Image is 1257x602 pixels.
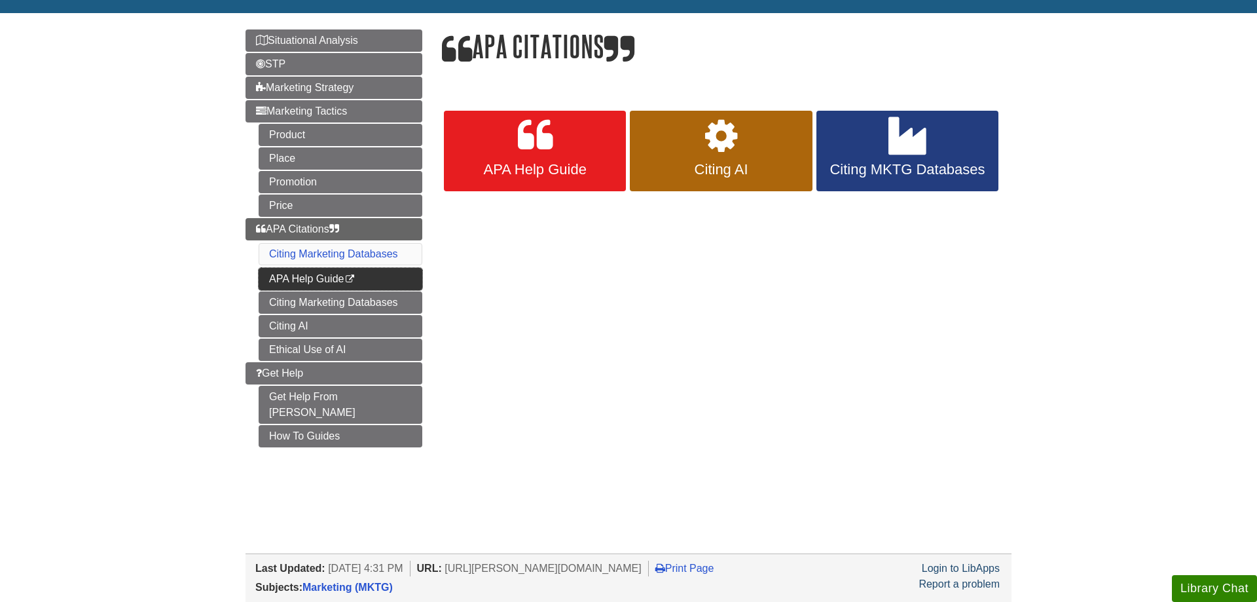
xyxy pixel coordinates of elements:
[259,268,422,290] a: APA Help Guide
[442,29,1011,66] h1: APA Citations
[259,425,422,447] a: How To Guides
[417,563,442,574] span: URL:
[630,111,812,192] a: Citing AI
[259,171,422,193] a: Promotion
[445,563,642,574] span: [URL][PERSON_NAME][DOMAIN_NAME]
[246,77,422,99] a: Marketing Strategy
[256,35,358,46] span: Situational Analysis
[255,563,325,574] span: Last Updated:
[256,367,303,379] span: Get Help
[256,58,285,69] span: STP
[246,362,422,385] a: Get Help
[454,161,616,178] span: APA Help Guide
[259,339,422,361] a: Ethical Use of AI
[246,53,422,75] a: STP
[816,111,998,192] a: Citing MKTG Databases
[259,124,422,146] a: Product
[256,223,339,235] span: APA Citations
[259,147,422,170] a: Place
[655,563,665,573] i: Print Page
[256,82,354,93] span: Marketing Strategy
[256,105,347,117] span: Marketing Tactics
[922,563,1000,574] a: Login to LibApps
[259,195,422,217] a: Price
[246,29,422,447] div: Guide Page Menu
[444,111,626,192] a: APA Help Guide
[826,161,989,178] span: Citing MKTG Databases
[259,315,422,337] a: Citing AI
[255,582,302,593] span: Subjects:
[302,582,393,593] a: Marketing (MKTG)
[919,578,1000,590] a: Report a problem
[246,29,422,52] a: Situational Analysis
[1172,575,1257,602] button: Library Chat
[246,100,422,122] a: Marketing Tactics
[344,275,355,284] i: This link opens in a new window
[269,248,398,259] a: Citing Marketing Databases
[640,161,802,178] span: Citing AI
[328,563,403,574] span: [DATE] 4:31 PM
[259,386,422,424] a: Get Help From [PERSON_NAME]
[246,218,422,240] a: APA Citations
[655,563,714,574] a: Print Page
[259,292,422,314] a: Citing Marketing Databases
